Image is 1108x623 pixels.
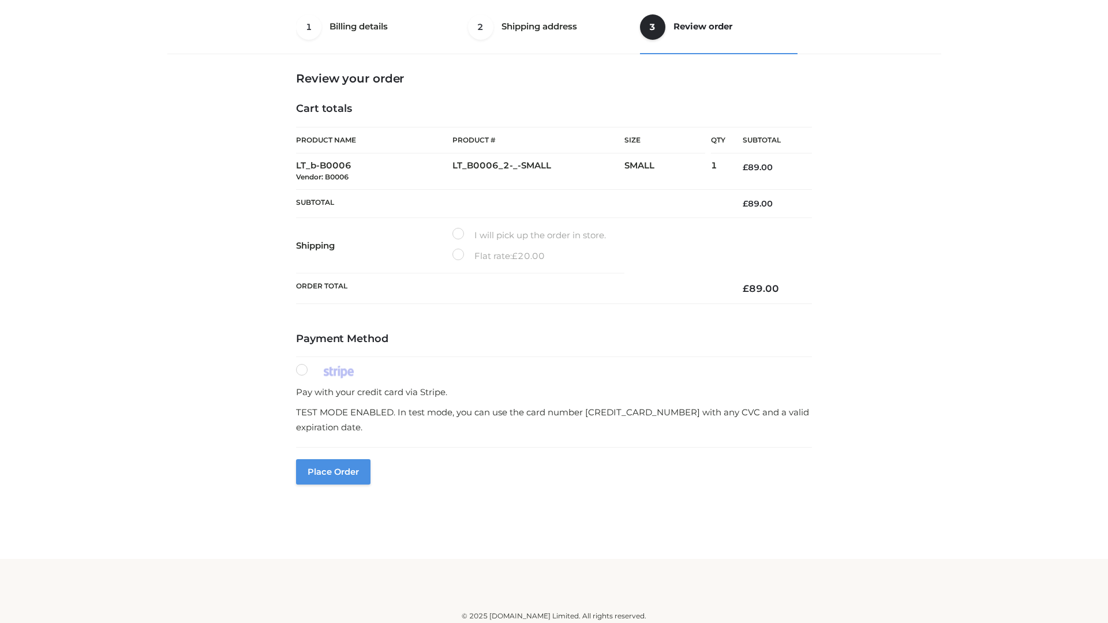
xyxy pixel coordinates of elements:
th: Order Total [296,273,725,304]
td: 1 [711,153,725,190]
h3: Review your order [296,72,812,85]
span: £ [743,162,748,172]
td: LT_b-B0006 [296,153,452,190]
label: I will pick up the order in store. [452,228,606,243]
button: Place order [296,459,370,485]
p: TEST MODE ENABLED. In test mode, you can use the card number [CREDIT_CARD_NUMBER] with any CVC an... [296,405,812,434]
bdi: 89.00 [743,283,779,294]
bdi: 89.00 [743,162,773,172]
td: LT_B0006_2-_-SMALL [452,153,624,190]
div: © 2025 [DOMAIN_NAME] Limited. All rights reserved. [171,610,937,622]
th: Size [624,127,705,153]
span: £ [743,198,748,209]
th: Subtotal [725,127,812,153]
th: Product # [452,127,624,153]
td: SMALL [624,153,711,190]
p: Pay with your credit card via Stripe. [296,385,812,400]
th: Subtotal [296,189,725,217]
bdi: 20.00 [512,250,545,261]
h4: Payment Method [296,333,812,346]
span: £ [512,250,518,261]
th: Shipping [296,218,452,273]
small: Vendor: B0006 [296,172,349,181]
label: Flat rate: [452,249,545,264]
span: £ [743,283,749,294]
h4: Cart totals [296,103,812,115]
bdi: 89.00 [743,198,773,209]
th: Product Name [296,127,452,153]
th: Qty [711,127,725,153]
